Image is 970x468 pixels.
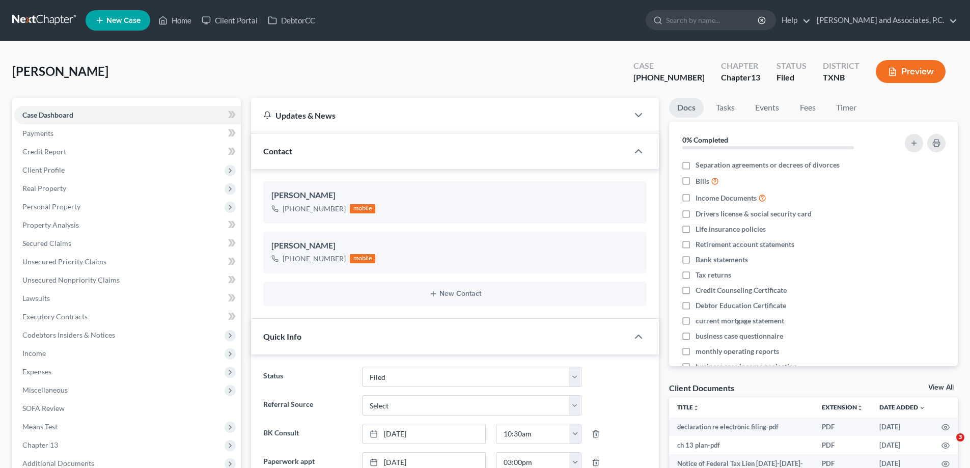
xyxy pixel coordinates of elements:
[935,433,960,458] iframe: Intercom live chat
[106,17,141,24] span: New Case
[696,362,797,372] span: business case income projection
[751,72,760,82] span: 13
[828,98,865,118] a: Timer
[22,331,115,339] span: Codebtors Insiders & Notices
[633,60,705,72] div: Case
[696,209,812,219] span: Drivers license & social security card
[22,239,71,247] span: Secured Claims
[777,11,811,30] a: Help
[696,300,786,311] span: Debtor Education Certificate
[14,143,241,161] a: Credit Report
[22,312,88,321] span: Executory Contracts
[153,11,197,30] a: Home
[669,382,734,393] div: Client Documents
[814,436,871,454] td: PDF
[22,349,46,357] span: Income
[14,216,241,234] a: Property Analysis
[919,405,925,411] i: expand_more
[22,441,58,449] span: Chapter 13
[696,331,783,341] span: business case questionnaire
[823,72,860,84] div: TXNB
[696,255,748,265] span: Bank statements
[777,72,807,84] div: Filed
[876,60,946,83] button: Preview
[22,422,58,431] span: Means Test
[12,64,108,78] span: [PERSON_NAME]
[721,60,760,72] div: Chapter
[721,72,760,84] div: Chapter
[693,405,699,411] i: unfold_more
[871,436,933,454] td: [DATE]
[696,224,766,234] span: Life insurance policies
[22,111,73,119] span: Case Dashboard
[822,403,863,411] a: Extensionunfold_more
[879,403,925,411] a: Date Added expand_more
[696,285,787,295] span: Credit Counseling Certificate
[22,129,53,137] span: Payments
[263,11,320,30] a: DebtorCC
[677,403,699,411] a: Titleunfold_more
[197,11,263,30] a: Client Portal
[283,254,346,264] div: [PHONE_NUMBER]
[271,240,639,252] div: [PERSON_NAME]
[669,98,704,118] a: Docs
[350,204,375,213] div: mobile
[496,424,570,444] input: -- : --
[22,184,66,192] span: Real Property
[283,204,346,214] div: [PHONE_NUMBER]
[696,239,794,250] span: Retirement account statements
[708,98,743,118] a: Tasks
[928,384,954,391] a: View All
[14,399,241,418] a: SOFA Review
[258,367,356,387] label: Status
[263,146,292,156] span: Contact
[696,176,709,186] span: Bills
[22,257,106,266] span: Unsecured Priority Claims
[696,193,757,203] span: Income Documents
[871,418,933,436] td: [DATE]
[791,98,824,118] a: Fees
[14,308,241,326] a: Executory Contracts
[22,202,80,211] span: Personal Property
[271,290,639,298] button: New Contact
[696,346,779,356] span: monthly operating reports
[777,60,807,72] div: Status
[258,424,356,444] label: BK Consult
[696,316,784,326] span: current mortgage statement
[814,418,871,436] td: PDF
[22,147,66,156] span: Credit Report
[812,11,957,30] a: [PERSON_NAME] and Associates, P.C.
[22,166,65,174] span: Client Profile
[956,433,964,442] span: 3
[350,254,375,263] div: mobile
[696,270,731,280] span: Tax returns
[669,436,814,454] td: ch 13 plan-pdf
[22,404,65,412] span: SOFA Review
[14,289,241,308] a: Lawsuits
[669,418,814,436] td: declaration re electronic filing-pdf
[22,276,120,284] span: Unsecured Nonpriority Claims
[747,98,787,118] a: Events
[363,424,485,444] a: [DATE]
[633,72,705,84] div: [PHONE_NUMBER]
[14,234,241,253] a: Secured Claims
[22,294,50,302] span: Lawsuits
[258,395,356,416] label: Referral Source
[14,124,241,143] a: Payments
[666,11,759,30] input: Search by name...
[22,221,79,229] span: Property Analysis
[22,367,51,376] span: Expenses
[263,110,616,121] div: Updates & News
[14,106,241,124] a: Case Dashboard
[263,332,301,341] span: Quick Info
[857,405,863,411] i: unfold_more
[682,135,728,144] strong: 0% Completed
[22,386,68,394] span: Miscellaneous
[22,459,94,467] span: Additional Documents
[823,60,860,72] div: District
[696,160,840,170] span: Separation agreements or decrees of divorces
[14,253,241,271] a: Unsecured Priority Claims
[271,189,639,202] div: [PERSON_NAME]
[14,271,241,289] a: Unsecured Nonpriority Claims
